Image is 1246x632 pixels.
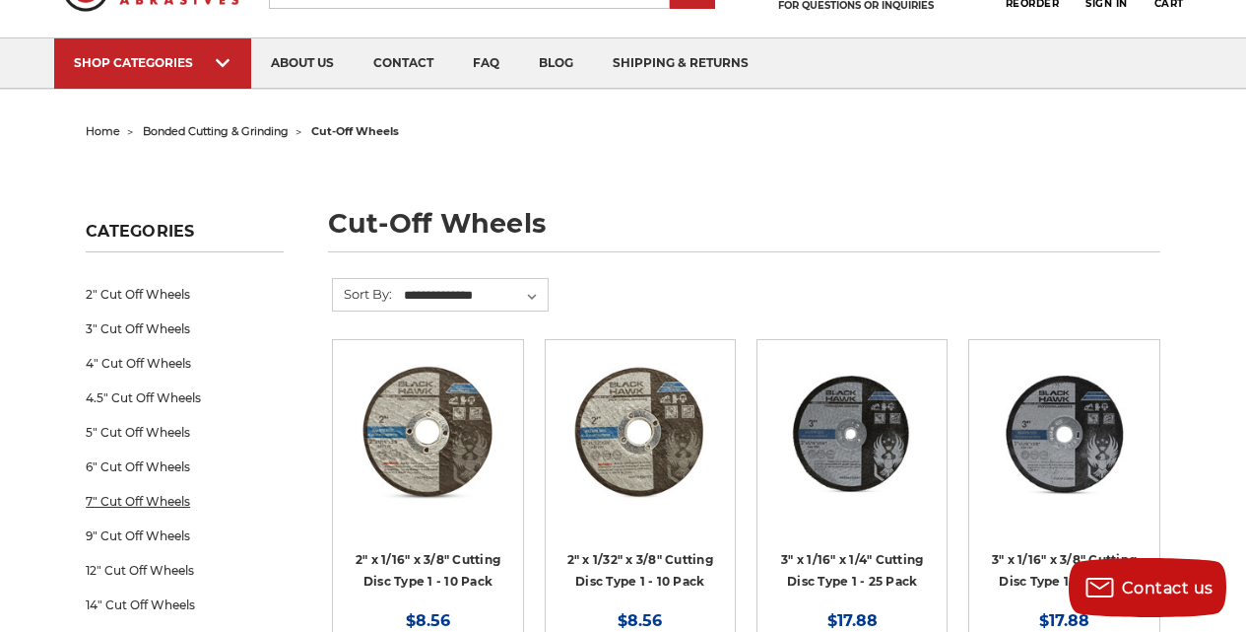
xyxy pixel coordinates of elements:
h5: Categories [86,222,284,252]
a: bonded cutting & grinding [143,124,289,138]
a: home [86,124,120,138]
span: $8.56 [406,611,450,630]
a: 3" x 1/16" x 3/8" Cutting Disc Type 1 - 25 Pack [992,552,1137,590]
a: shipping & returns [593,38,768,89]
span: $17.88 [827,611,878,630]
a: 6" Cut Off Wheels [86,450,284,484]
a: 4" Cut Off Wheels [86,346,284,381]
a: about us [251,38,354,89]
a: 12" Cut Off Wheels [86,553,284,588]
span: cut-off wheels [311,124,399,138]
a: 4.5" Cut Off Wheels [86,381,284,415]
img: 3” x .0625” x 1/4” Die Grinder Cut-Off Wheels by Black Hawk Abrasives [773,354,931,512]
a: 7" Cut Off Wheels [86,484,284,519]
a: 2" x 1/16" x 3/8" Cut Off Wheel [347,354,508,516]
a: 3" x 1/16" x 3/8" Cutting Disc [983,354,1145,516]
a: 2" x 1/16" x 3/8" Cutting Disc Type 1 - 10 Pack [356,552,500,590]
img: 2" x 1/32" x 3/8" Cut Off Wheel [561,354,719,512]
span: Contact us [1122,579,1213,597]
a: 14" Cut Off Wheels [86,588,284,622]
h1: cut-off wheels [328,210,1160,252]
a: 2" x 1/32" x 3/8" Cutting Disc Type 1 - 10 Pack [567,552,713,590]
span: $8.56 [618,611,662,630]
select: Sort By: [401,281,548,311]
img: 3" x 1/16" x 3/8" Cutting Disc [986,354,1144,512]
a: 3” x .0625” x 1/4” Die Grinder Cut-Off Wheels by Black Hawk Abrasives [771,354,933,516]
div: SHOP CATEGORIES [74,55,231,70]
img: 2" x 1/16" x 3/8" Cut Off Wheel [349,354,506,512]
a: blog [519,38,593,89]
a: contact [354,38,453,89]
a: 9" Cut Off Wheels [86,519,284,553]
label: Sort By: [333,279,392,309]
a: faq [453,38,519,89]
a: 2" x 1/32" x 3/8" Cut Off Wheel [559,354,721,516]
span: $17.88 [1039,611,1089,630]
a: 2" Cut Off Wheels [86,277,284,312]
a: 5" Cut Off Wheels [86,415,284,450]
a: 3" Cut Off Wheels [86,312,284,346]
a: 3" x 1/16" x 1/4" Cutting Disc Type 1 - 25 Pack [781,552,923,590]
button: Contact us [1069,558,1226,617]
